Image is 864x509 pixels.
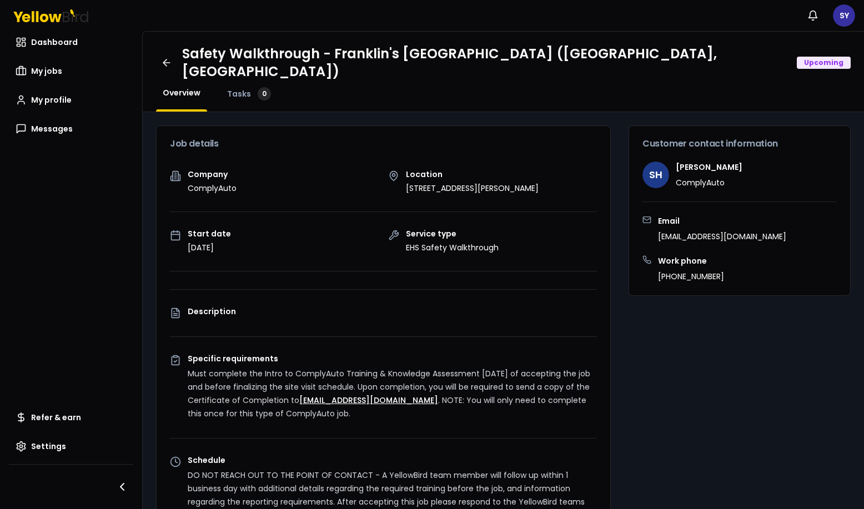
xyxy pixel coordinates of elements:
[188,367,597,420] p: Must complete the Intro to ComplyAuto Training & Knowledge Assessment [DATE] of accepting the job...
[658,255,724,266] h3: Work phone
[299,395,438,406] a: [EMAIL_ADDRESS][DOMAIN_NAME]
[658,271,724,282] p: [PHONE_NUMBER]
[833,4,855,27] span: SY
[406,230,499,238] p: Service type
[9,31,133,53] a: Dashboard
[188,355,597,362] p: Specific requirements
[658,215,786,226] h3: Email
[188,308,597,315] p: Description
[188,170,237,178] p: Company
[31,123,73,134] span: Messages
[182,45,788,80] h1: Safety Walkthrough - Franklin's [GEOGRAPHIC_DATA] ([GEOGRAPHIC_DATA], [GEOGRAPHIC_DATA])
[188,242,231,253] p: [DATE]
[642,162,669,188] span: SH
[188,183,237,194] p: ComplyAuto
[9,406,133,429] a: Refer & earn
[31,65,62,77] span: My jobs
[188,456,597,464] p: Schedule
[188,230,231,238] p: Start date
[31,94,72,105] span: My profile
[258,87,271,100] div: 0
[676,177,742,188] p: ComplyAuto
[9,118,133,140] a: Messages
[406,183,539,194] p: [STREET_ADDRESS][PERSON_NAME]
[163,87,200,98] span: Overview
[9,89,133,111] a: My profile
[220,87,278,100] a: Tasks0
[676,162,742,173] h4: [PERSON_NAME]
[9,435,133,457] a: Settings
[9,60,133,82] a: My jobs
[406,170,539,178] p: Location
[642,139,837,148] h3: Customer contact information
[227,88,251,99] span: Tasks
[658,231,786,242] p: [EMAIL_ADDRESS][DOMAIN_NAME]
[170,139,597,148] h3: Job details
[156,87,207,98] a: Overview
[31,412,81,423] span: Refer & earn
[797,57,851,69] div: Upcoming
[406,242,499,253] p: EHS Safety Walkthrough
[31,37,78,48] span: Dashboard
[31,441,66,452] span: Settings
